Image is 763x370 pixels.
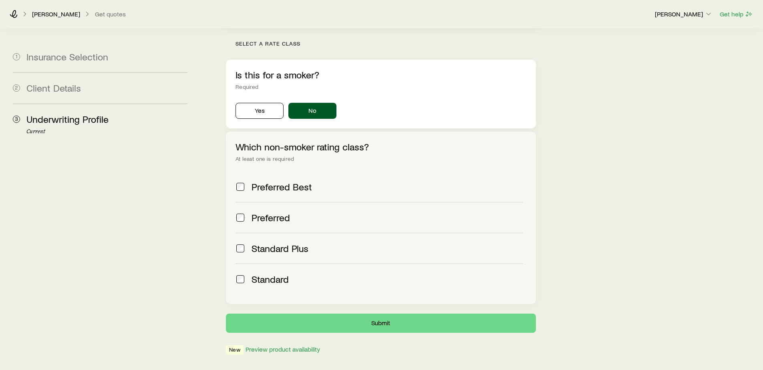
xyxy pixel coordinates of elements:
span: Client Details [26,82,81,94]
span: Insurance Selection [26,51,108,62]
button: Get help [719,10,753,19]
span: 3 [13,116,20,123]
span: 2 [13,84,20,92]
span: 1 [13,53,20,60]
p: [PERSON_NAME] [655,10,713,18]
p: Select a rate class [236,40,536,47]
button: No [288,103,336,119]
p: Is this for a smoker? [236,69,526,80]
span: Standard Plus [252,243,308,254]
input: Standard [236,275,244,283]
button: Get quotes [95,10,126,18]
button: Preview product availability [245,346,320,353]
input: Preferred Best [236,183,244,191]
input: Preferred [236,214,244,222]
p: [PERSON_NAME] [32,10,80,18]
p: Which non-smoker rating class? [236,141,526,152]
input: Standard Plus [236,244,244,252]
span: Preferred Best [252,181,312,192]
span: New [229,346,240,355]
div: At least one is required [236,156,526,162]
button: Submit [226,314,536,333]
button: Yes [236,103,284,119]
span: Underwriting Profile [26,113,109,125]
div: Required [236,84,526,90]
p: Current [26,128,187,135]
span: Preferred [252,212,290,223]
button: [PERSON_NAME] [654,10,713,19]
span: Standard [252,274,289,285]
